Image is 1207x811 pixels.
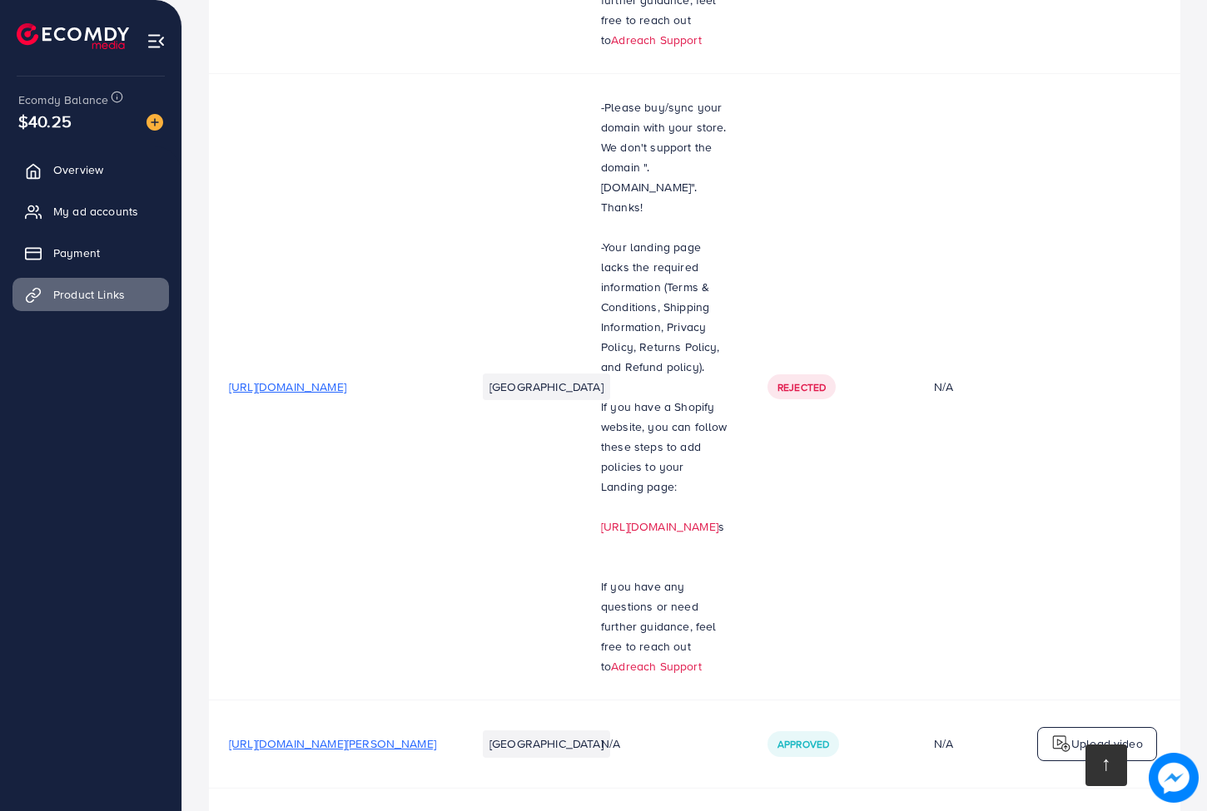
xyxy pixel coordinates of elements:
[229,735,436,752] span: [URL][DOMAIN_NAME][PERSON_NAME]
[12,278,169,311] a: Product Links
[12,236,169,270] a: Payment
[611,658,701,675] a: Adreach Support
[601,518,718,535] a: [URL][DOMAIN_NAME]
[601,735,620,752] span: N/A
[53,203,138,220] span: My ad accounts
[601,576,728,676] p: If you have any questions or need further guidance, feel free to reach out to
[53,161,103,178] span: Overview
[18,91,108,108] span: Ecomdy Balance
[601,397,728,497] p: If you have a Shopify website, you can follow these steps to add policies to your Landing page:
[777,737,829,751] span: Approved
[611,32,701,48] a: Adreach Support
[12,195,169,228] a: My ad accounts
[53,286,125,303] span: Product Links
[18,109,72,133] span: $40.25
[53,245,100,261] span: Payment
[601,97,728,217] p: -Please buy/sync your domain with your store. We don't support the domain ".[DOMAIN_NAME]". Thanks!
[147,32,166,51] img: menu
[12,153,169,186] a: Overview
[1051,734,1071,754] img: logo
[229,378,346,395] span: [URL][DOMAIN_NAME]
[934,735,1051,752] div: N/A
[1071,734,1143,754] p: Upload video
[483,373,610,400] li: [GEOGRAPHIC_DATA]
[147,114,163,131] img: image
[17,23,129,49] img: logo
[934,378,1051,395] div: N/A
[483,730,610,757] li: [GEOGRAPHIC_DATA]
[1149,753,1199,803] img: image
[601,237,728,377] p: -Your landing page lacks the required information (Terms & Conditions, Shipping Information, Priv...
[777,380,826,394] span: Rejected
[601,517,728,537] p: s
